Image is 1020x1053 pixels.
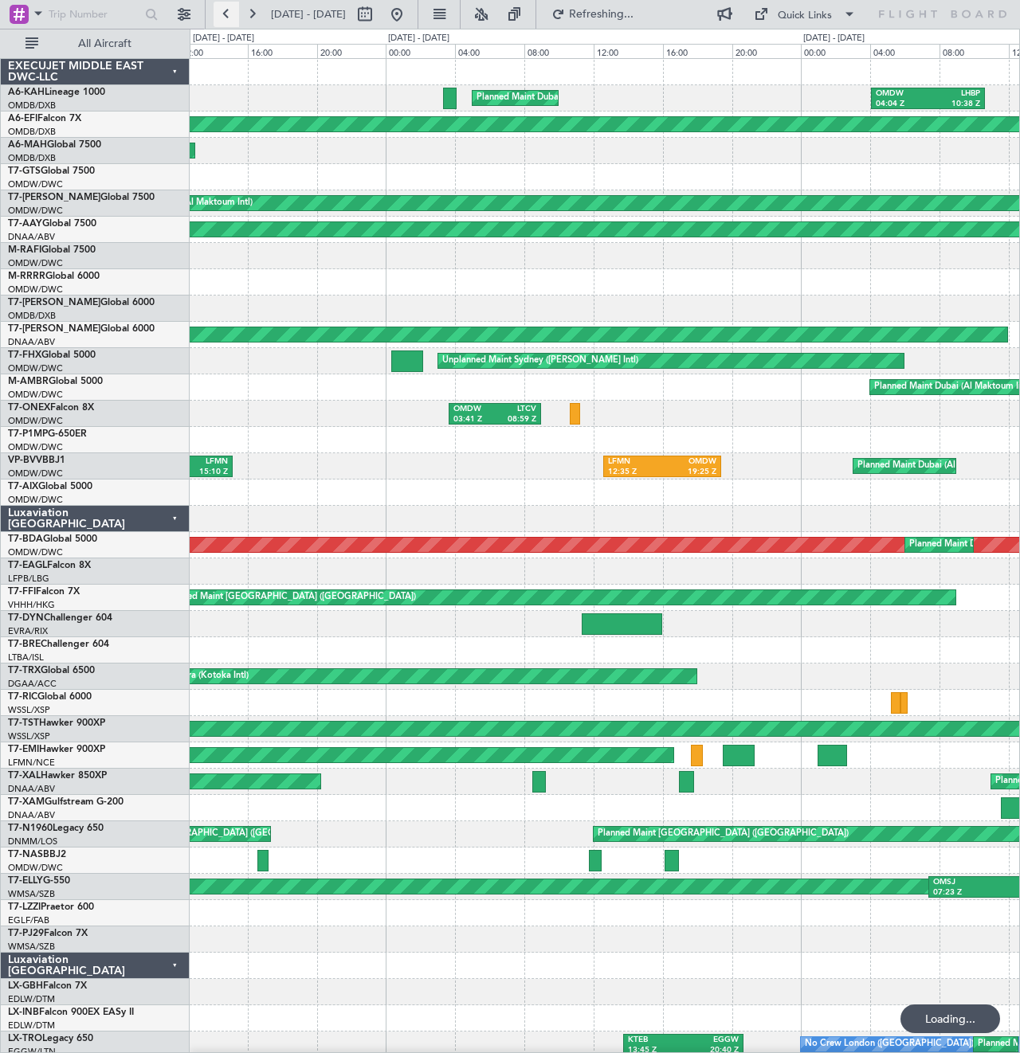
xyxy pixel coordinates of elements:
[495,414,536,425] div: 08:59 Z
[8,613,112,623] a: T7-DYNChallenger 604
[8,666,41,675] span: T7-TRX
[928,99,980,110] div: 10:38 Z
[8,403,50,413] span: T7-ONEX
[608,456,662,468] div: LFMN
[8,219,96,229] a: T7-AAYGlobal 7500
[8,88,105,97] a: A6-KAHLineage 1000
[193,32,254,45] div: [DATE] - [DATE]
[8,929,44,938] span: T7-PJ29
[8,415,63,427] a: OMDW/DWC
[18,31,173,57] button: All Aircraft
[8,902,41,912] span: T7-LZZI
[8,941,55,953] a: WMSA/SZB
[8,862,63,874] a: OMDW/DWC
[8,587,80,597] a: T7-FFIFalcon 7X
[8,824,104,833] a: T7-N1960Legacy 650
[662,467,716,478] div: 19:25 Z
[876,88,928,100] div: OMDW
[477,86,634,110] div: Planned Maint Dubai (Al Maktoum Intl)
[8,652,44,664] a: LTBA/ISL
[8,1008,134,1017] a: LX-INBFalcon 900EX EASy II
[8,494,63,506] a: OMDW/DWC
[876,99,928,110] div: 04:04 Z
[8,730,50,742] a: WSSL/XSP
[8,745,39,754] span: T7-EMI
[8,429,87,439] a: T7-P1MPG-650ER
[933,887,1018,898] div: 07:23 Z
[8,350,41,360] span: T7-FHX
[870,44,940,58] div: 04:00
[8,324,155,334] a: T7-[PERSON_NAME]Global 6000
[8,205,63,217] a: OMDW/DWC
[8,468,63,480] a: OMDW/DWC
[8,152,56,164] a: OMDB/DXB
[8,482,38,491] span: T7-AIX
[49,2,140,26] input: Trip Number
[8,561,91,570] a: T7-EAGLFalcon 8X
[8,771,107,781] a: T7-XALHawker 850XP
[8,140,101,150] a: A6-MAHGlobal 7500
[8,298,100,307] span: T7-[PERSON_NAME]
[683,1035,738,1046] div: EGGW
[524,44,594,58] div: 08:00
[8,140,47,150] span: A6-MAH
[8,587,36,597] span: T7-FFI
[662,456,716,468] div: OMDW
[928,88,980,100] div: LHBP
[455,44,524,58] div: 04:00
[317,44,386,58] div: 20:00
[8,310,56,322] a: OMDB/DXB
[8,389,63,401] a: OMDW/DWC
[933,877,1018,888] div: OMSJ
[8,193,155,202] a: T7-[PERSON_NAME]Global 7500
[746,2,864,27] button: Quick Links
[8,888,55,900] a: WMSA/SZB
[8,193,100,202] span: T7-[PERSON_NAME]
[8,403,94,413] a: T7-ONEXFalcon 8X
[8,981,87,991] a: LX-GBHFalcon 7X
[8,245,41,255] span: M-RAFI
[8,757,55,769] a: LFMN/NCE
[8,993,55,1005] a: EDLW/DTM
[598,822,849,846] div: Planned Maint [GEOGRAPHIC_DATA] ([GEOGRAPHIC_DATA])
[8,613,44,623] span: T7-DYN
[8,640,109,649] a: T7-BREChallenger 604
[8,692,37,702] span: T7-RIC
[8,534,97,544] a: T7-BDAGlobal 5000
[8,876,70,886] a: T7-ELLYG-550
[8,178,63,190] a: OMDW/DWC
[169,467,228,478] div: 15:10 Z
[8,797,45,807] span: T7-XAM
[165,585,416,609] div: Planned Maint [GEOGRAPHIC_DATA] ([GEOGRAPHIC_DATA])
[495,404,536,415] div: LTCV
[803,32,865,45] div: [DATE] - [DATE]
[8,809,55,821] a: DNAA/ABV
[386,44,455,58] div: 00:00
[8,166,95,176] a: T7-GTSGlobal 7500
[8,126,56,138] a: OMDB/DXB
[900,1004,1000,1033] div: Loading...
[8,561,47,570] span: T7-EAGL
[8,876,43,886] span: T7-ELLY
[388,32,449,45] div: [DATE] - [DATE]
[8,377,49,386] span: M-AMBR
[8,456,42,465] span: VP-BVV
[8,783,55,795] a: DNAA/ABV
[8,546,63,558] a: OMDW/DWC
[8,429,48,439] span: T7-P1MP
[8,284,63,296] a: OMDW/DWC
[8,718,105,728] a: T7-TSTHawker 900XP
[8,88,45,97] span: A6-KAH
[41,38,168,49] span: All Aircraft
[178,44,248,58] div: 12:00
[453,414,495,425] div: 03:41 Z
[8,100,56,112] a: OMDB/DXB
[8,981,43,991] span: LX-GBH
[8,678,57,690] a: DGAA/ACC
[8,1008,39,1017] span: LX-INB
[8,692,92,702] a: T7-RICGlobal 6000
[8,797,124,807] a: T7-XAMGulfstream G-200
[778,8,832,24] div: Quick Links
[8,573,49,585] a: LFPB/LBG
[442,349,638,373] div: Unplanned Maint Sydney ([PERSON_NAME] Intl)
